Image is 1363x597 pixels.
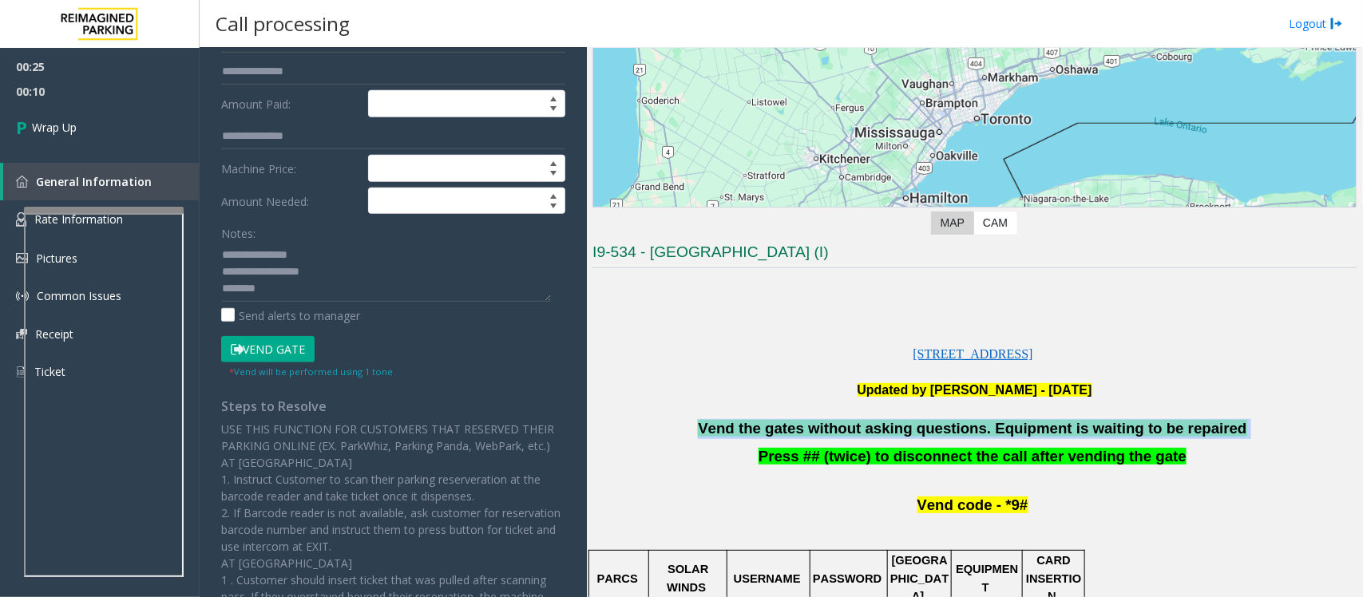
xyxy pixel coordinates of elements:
label: Notes: [221,219,256,242]
img: 'icon' [16,365,26,379]
img: 'icon' [16,253,28,263]
span: Decrease value [542,201,565,214]
label: Amount Needed: [217,188,364,215]
img: 'icon' [16,212,26,227]
a: General Information [3,163,200,200]
span: General Information [36,174,152,189]
span: PARCS [597,572,638,585]
span: Decrease value [542,104,565,117]
span: EQUIPMENT [956,563,1018,593]
span: PASSWORD [813,572,882,585]
b: Updated by [PERSON_NAME] - [DATE] [858,383,1092,397]
label: Amount Paid: [217,90,364,117]
img: 'icon' [16,329,27,339]
label: Send alerts to manager [221,307,360,324]
span: Increase value [542,188,565,201]
label: Machine Price: [217,155,364,182]
a: Logout [1289,15,1343,32]
button: Vend Gate [221,336,315,363]
span: Vend code - *9# [917,496,1028,513]
h3: I9-534 - [GEOGRAPHIC_DATA] (I) [592,242,1357,268]
a: [STREET_ADDRESS] [913,348,1033,361]
img: logout [1330,15,1343,32]
img: 'icon' [16,176,28,188]
span: Press ## (twice) to disconnect the call after vending the gate [759,448,1187,465]
h4: Steps to Resolve [221,399,565,414]
span: Wrap Up [32,119,77,136]
label: Map [931,212,974,235]
span: USERNAME [734,572,801,585]
h3: Call processing [208,4,358,43]
span: [STREET_ADDRESS] [913,347,1033,361]
img: 'icon' [16,290,29,302]
span: Increase value [542,91,565,104]
span: SOLAR WINDS [667,563,711,593]
small: Vend will be performed using 1 tone [229,366,393,378]
span: Increase value [542,156,565,168]
label: CAM [973,212,1017,235]
span: Vend the gates without asking questions. Equipment is waiting to be repaired [698,420,1246,437]
div: 2200 Yonge Street, Toronto, ON [965,78,985,108]
span: Decrease value [542,168,565,181]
